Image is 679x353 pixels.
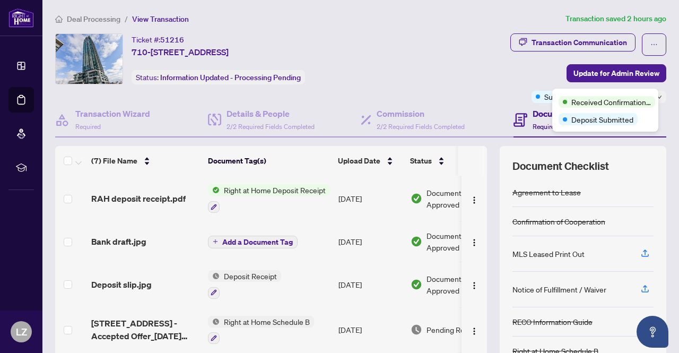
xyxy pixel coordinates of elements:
button: Logo [466,321,483,338]
div: RECO Information Guide [512,316,593,328]
img: Status Icon [208,316,220,328]
span: Deposit Submitted [571,114,633,125]
h4: Details & People [227,107,315,120]
button: Logo [466,190,483,207]
th: Status [406,146,496,176]
span: Document Approved [426,230,492,253]
h4: Transaction Wizard [75,107,150,120]
span: down [657,94,662,100]
img: Logo [470,238,478,247]
div: Agreement to Lease [512,186,581,198]
span: Document Approved [426,187,492,210]
span: 710-[STREET_ADDRESS] [132,46,229,58]
img: Document Status [411,193,422,204]
span: 51216 [160,35,184,45]
div: Confirmation of Cooperation [512,216,605,227]
th: Upload Date [334,146,406,176]
span: Deposit Receipt [220,270,281,282]
span: Document Checklist [512,159,609,174]
img: logo [8,8,34,28]
span: [STREET_ADDRESS] - Accepted Offer_[DATE] 12_30_53.pdf [91,317,199,342]
div: Status: [132,70,305,84]
span: Upload Date [338,155,380,167]
img: Status Icon [208,184,220,196]
span: home [55,15,63,23]
span: Add a Document Tag [222,238,293,246]
span: ellipsis [650,41,658,48]
button: Transaction Communication [510,33,636,51]
button: Add a Document Tag [208,236,298,248]
span: Pending Review [426,324,480,335]
img: Document Status [411,279,422,290]
div: MLS Leased Print Out [512,248,585,260]
span: Received Confirmation of Closing [571,96,651,108]
button: Status IconRight at Home Schedule B [208,316,314,345]
img: IMG-W12368334_1.jpg [56,34,123,84]
h4: Commission [377,107,465,120]
img: Logo [470,327,478,335]
img: Status Icon [208,270,220,282]
span: 2/2 Required Fields Completed [227,123,315,131]
span: plus [213,239,218,244]
span: RAH deposit receipt.pdf [91,192,186,205]
span: LZ [16,324,27,339]
button: Add a Document Tag [208,235,298,248]
article: Transaction saved 2 hours ago [565,13,666,25]
span: View Transaction [132,14,189,24]
td: [DATE] [334,307,406,353]
th: (7) File Name [87,146,204,176]
span: Deal Processing [67,14,120,24]
span: (7) File Name [91,155,137,167]
td: [DATE] [334,262,406,307]
span: Right at Home Deposit Receipt [220,184,330,196]
li: / [125,13,128,25]
span: Update for Admin Review [573,65,659,82]
span: Deposit slip.jpg [91,278,152,291]
td: [DATE] [334,221,406,262]
img: Document Status [411,324,422,335]
button: Logo [466,276,483,293]
button: Status IconDeposit Receipt [208,270,281,299]
button: Open asap [637,316,668,348]
th: Document Tag(s) [204,146,334,176]
div: Transaction Communication [532,34,627,51]
img: Logo [470,281,478,290]
td: [DATE] [334,176,406,221]
span: Bank draft.jpg [91,235,146,248]
span: 2/2 Required Fields Completed [377,123,465,131]
button: Status IconRight at Home Deposit Receipt [208,184,330,213]
span: Right at Home Schedule B [220,316,314,328]
div: Notice of Fulfillment / Waiver [512,283,606,295]
h4: Documents [533,107,577,120]
span: Submitted for Review [544,91,615,102]
img: Document Status [411,236,422,247]
span: Information Updated - Processing Pending [160,73,301,82]
button: Update for Admin Review [567,64,666,82]
img: Logo [470,196,478,204]
span: Document Approved [426,273,492,296]
div: Ticket #: [132,33,184,46]
button: Logo [466,233,483,250]
span: Required [75,123,101,131]
span: Status [410,155,432,167]
span: Required [533,123,558,131]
